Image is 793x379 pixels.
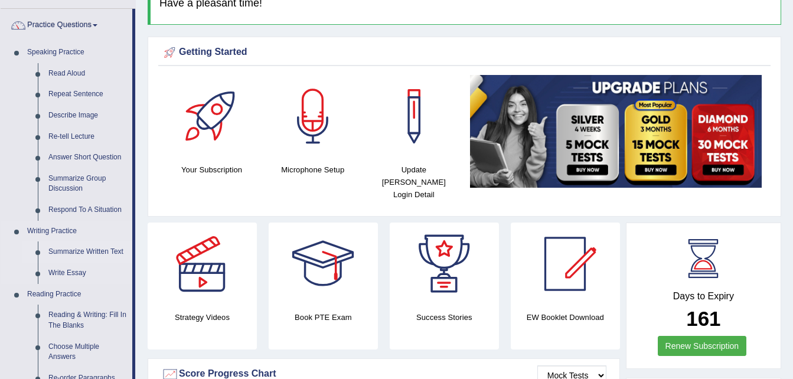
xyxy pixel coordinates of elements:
a: Write Essay [43,263,132,284]
a: Summarize Written Text [43,241,132,263]
b: 161 [686,307,720,330]
h4: Strategy Videos [148,311,257,324]
a: Practice Questions [1,9,132,38]
h4: Your Subscription [167,164,256,176]
a: Speaking Practice [22,42,132,63]
a: Re-tell Lecture [43,126,132,148]
a: Reading Practice [22,284,132,305]
h4: Microphone Setup [268,164,357,176]
a: Answer Short Question [43,147,132,168]
img: small5.jpg [470,75,762,188]
a: Describe Image [43,105,132,126]
a: Renew Subscription [658,336,747,356]
h4: Book PTE Exam [269,311,378,324]
a: Read Aloud [43,63,132,84]
a: Writing Practice [22,221,132,242]
a: Respond To A Situation [43,200,132,221]
div: Getting Started [161,44,768,61]
h4: Days to Expiry [639,291,768,302]
a: Repeat Sentence [43,84,132,105]
a: Summarize Group Discussion [43,168,132,200]
a: Choose Multiple Answers [43,336,132,368]
h4: Update [PERSON_NAME] Login Detail [369,164,458,201]
h4: Success Stories [390,311,499,324]
h4: EW Booklet Download [511,311,620,324]
a: Reading & Writing: Fill In The Blanks [43,305,132,336]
